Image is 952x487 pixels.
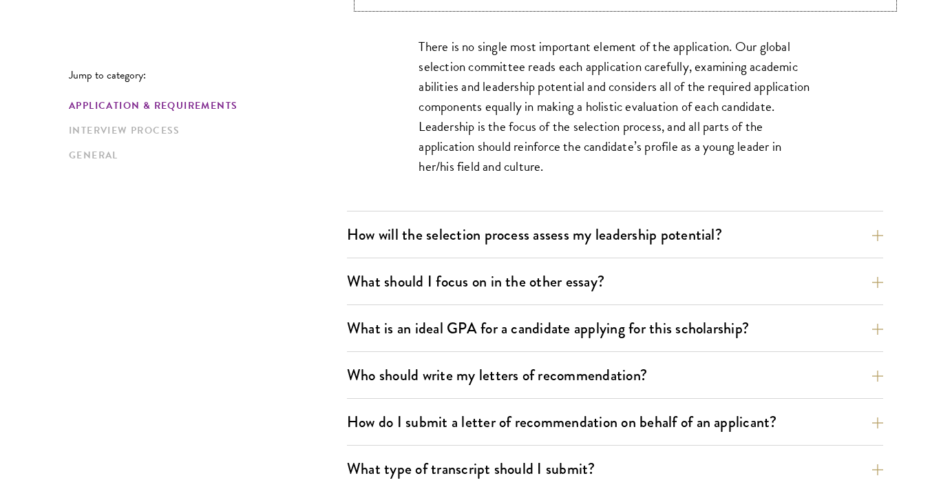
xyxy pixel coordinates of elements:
button: How will the selection process assess my leadership potential? [347,219,883,250]
button: How do I submit a letter of recommendation on behalf of an applicant? [347,406,883,437]
p: There is no single most important element of the application. Our global selection committee read... [419,37,811,176]
p: Jump to category: [69,69,347,81]
a: Interview Process [69,123,339,138]
button: What is an ideal GPA for a candidate applying for this scholarship? [347,313,883,344]
button: Who should write my letters of recommendation? [347,360,883,391]
a: Application & Requirements [69,99,339,113]
button: What should I focus on in the other essay? [347,266,883,297]
a: General [69,148,339,163]
button: What type of transcript should I submit? [347,453,883,484]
